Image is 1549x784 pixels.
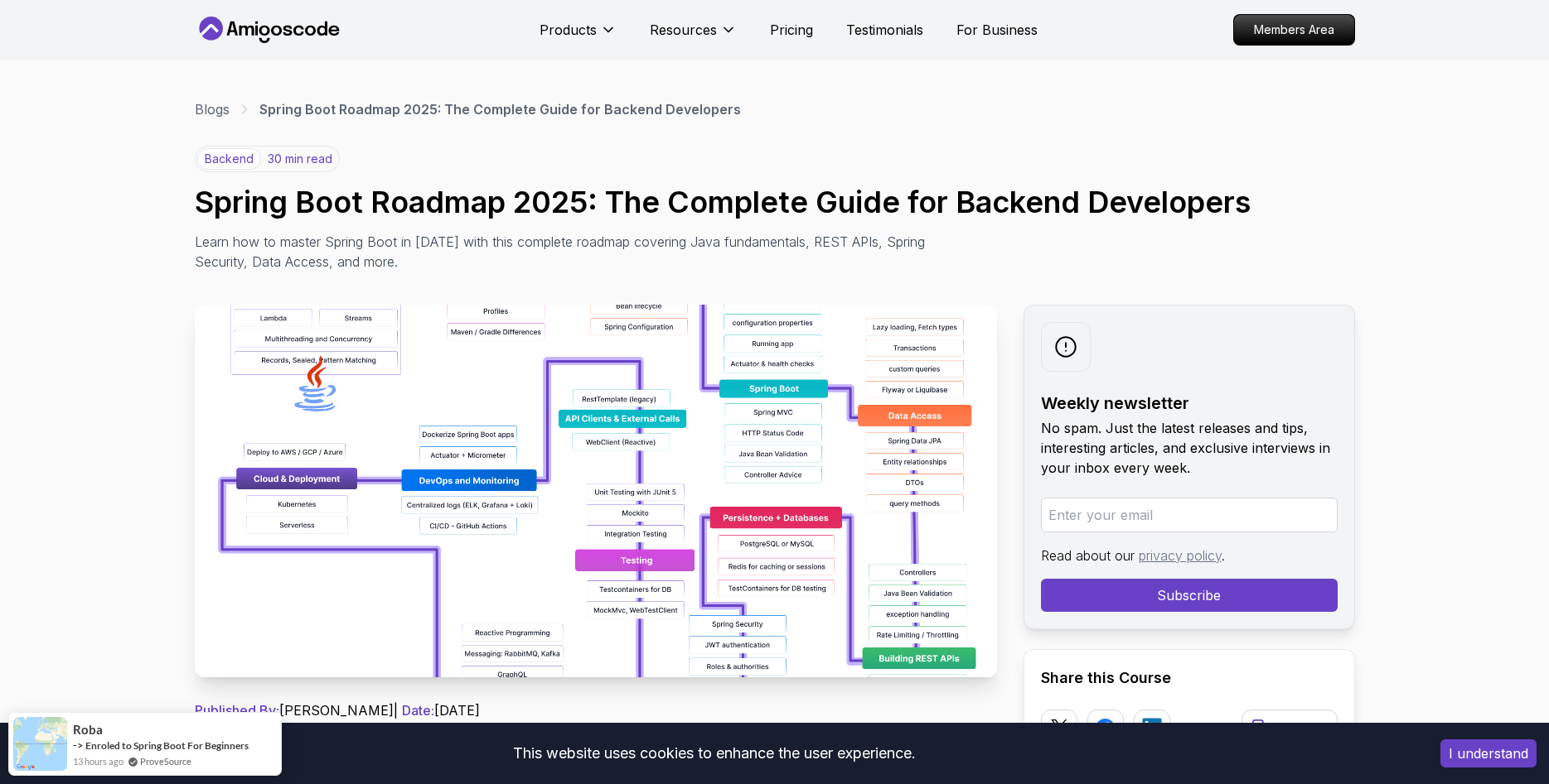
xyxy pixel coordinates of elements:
[1234,15,1354,45] p: Members Area
[540,20,617,53] button: Products
[268,151,332,167] p: 30 min read
[402,702,434,719] span: Date:
[195,185,1355,219] h1: Spring Boot Roadmap 2025: The Complete Guide for Backend Developers
[846,20,923,40] a: Testimonials
[1041,579,1338,612] button: Subscribe
[1446,681,1549,759] iframe: chat widget
[1041,418,1338,478] p: No spam. Just the latest releases and tips, interesting articles, and exclusive interviews in you...
[1041,666,1338,690] h2: Share this Course
[1233,14,1355,46] a: Members Area
[73,754,123,768] span: 13 hours ago
[259,99,741,119] p: Spring Boot Roadmap 2025: The Complete Guide for Backend Developers
[195,232,937,272] p: Learn how to master Spring Boot in [DATE] with this complete roadmap covering Java fundamentals, ...
[1198,718,1213,738] p: or
[195,702,279,719] span: Published By:
[1041,546,1338,565] p: Read about our .
[195,305,997,677] img: Spring Boot Roadmap 2025: The Complete Guide for Backend Developers thumbnail
[73,723,103,737] span: Roba
[540,20,597,40] p: Products
[85,739,249,752] a: Enroled to Spring Boot For Beginners
[1276,719,1327,736] p: Copy link
[197,148,261,170] p: backend
[195,700,997,720] p: [PERSON_NAME] | [DATE]
[195,99,230,119] a: Blogs
[650,20,737,53] button: Resources
[956,20,1038,40] a: For Business
[1041,392,1338,415] h2: Weekly newsletter
[770,20,813,40] a: Pricing
[650,20,717,40] p: Resources
[1242,709,1338,746] button: Copy link
[12,735,1416,772] div: This website uses cookies to enhance the user experience.
[1041,498,1338,532] input: Enter your email
[73,738,84,752] span: ->
[1139,547,1222,564] a: privacy policy
[140,756,191,767] a: ProveSource
[13,717,67,771] img: provesource social proof notification image
[1440,739,1537,767] button: Accept cookies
